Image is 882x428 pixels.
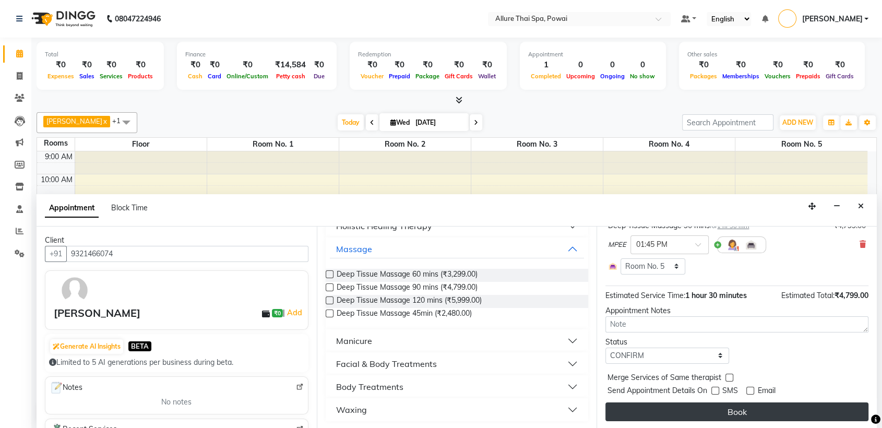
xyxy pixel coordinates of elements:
[782,118,813,126] span: ADD NEW
[627,59,658,71] div: 0
[608,240,626,250] span: MPEE
[780,115,816,130] button: ADD NEW
[386,59,413,71] div: ₹0
[336,358,437,370] div: Facial & Body Treatments
[603,138,735,151] span: Room No. 4
[413,59,442,71] div: ₹0
[205,73,224,80] span: Card
[75,138,207,151] span: Floor
[330,354,585,373] button: Facial & Body Treatments
[205,59,224,71] div: ₹0
[337,308,472,321] span: Deep Tissue Massage 45min (₹2,480.00)
[336,335,372,347] div: Manicure
[528,59,564,71] div: 1
[66,246,308,262] input: Search by Name/Mobile/Email/Code
[710,222,749,230] small: for
[388,118,412,126] span: Wed
[607,385,707,398] span: Send Appointment Details On
[37,138,75,149] div: Rooms
[45,246,67,262] button: +91
[125,73,156,80] span: Products
[687,73,720,80] span: Packages
[605,291,685,300] span: Estimated Service Time:
[39,174,75,185] div: 10:00 AM
[598,59,627,71] div: 0
[475,73,498,80] span: Wallet
[271,59,310,71] div: ₹14,584
[682,114,773,130] input: Search Appointment
[726,239,738,251] img: Hairdresser.png
[717,222,749,230] span: 1 hr 30 min
[77,59,97,71] div: ₹0
[336,403,367,416] div: Waxing
[823,59,856,71] div: ₹0
[45,235,308,246] div: Client
[185,59,205,71] div: ₹0
[273,73,308,80] span: Petty cash
[310,59,328,71] div: ₹0
[27,4,98,33] img: logo
[161,397,192,408] span: No notes
[528,73,564,80] span: Completed
[605,337,729,348] div: Status
[49,357,304,368] div: Limited to 5 AI generations per business during beta.
[762,59,793,71] div: ₹0
[111,203,148,212] span: Block Time
[471,138,603,151] span: Room No. 3
[720,59,762,71] div: ₹0
[412,115,464,130] input: 2025-09-03
[59,275,90,305] img: avatar
[358,50,498,59] div: Redemption
[97,59,125,71] div: ₹0
[722,385,738,398] span: SMS
[185,50,328,59] div: Finance
[802,14,862,25] span: [PERSON_NAME]
[97,73,125,80] span: Services
[607,372,721,385] span: Merge Services of Same therapist
[339,138,471,151] span: Room No. 2
[185,73,205,80] span: Cash
[605,402,868,421] button: Book
[853,198,868,215] button: Close
[283,306,303,319] span: |
[43,151,75,162] div: 9:00 AM
[330,240,585,258] button: Massage
[687,50,856,59] div: Other sales
[337,282,478,295] span: Deep Tissue Massage 90 mins (₹4,799.00)
[598,73,627,80] span: Ongoing
[442,73,475,80] span: Gift Cards
[685,291,747,300] span: 1 hour 30 minutes
[528,50,658,59] div: Appointment
[564,59,598,71] div: 0
[762,73,793,80] span: Vouchers
[386,73,413,80] span: Prepaid
[285,306,303,319] a: Add
[45,50,156,59] div: Total
[50,381,82,395] span: Notes
[128,341,151,351] span: BETA
[793,73,823,80] span: Prepaids
[330,331,585,350] button: Manicure
[358,59,386,71] div: ₹0
[46,117,102,125] span: [PERSON_NAME]
[475,59,498,71] div: ₹0
[781,291,835,300] span: Estimated Total:
[687,59,720,71] div: ₹0
[330,377,585,396] button: Body Treatments
[45,59,77,71] div: ₹0
[745,239,757,251] img: Interior.png
[330,400,585,419] button: Waxing
[207,138,339,151] span: Room No. 1
[605,305,868,316] div: Appointment Notes
[778,9,796,28] img: Prashant Mistry
[835,291,868,300] span: ₹4,799.00
[112,116,128,125] span: +1
[336,381,403,393] div: Body Treatments
[823,73,856,80] span: Gift Cards
[413,73,442,80] span: Package
[115,4,161,33] b: 08047224946
[102,117,107,125] a: x
[224,73,271,80] span: Online/Custom
[272,309,283,317] span: ₹0
[757,385,775,398] span: Email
